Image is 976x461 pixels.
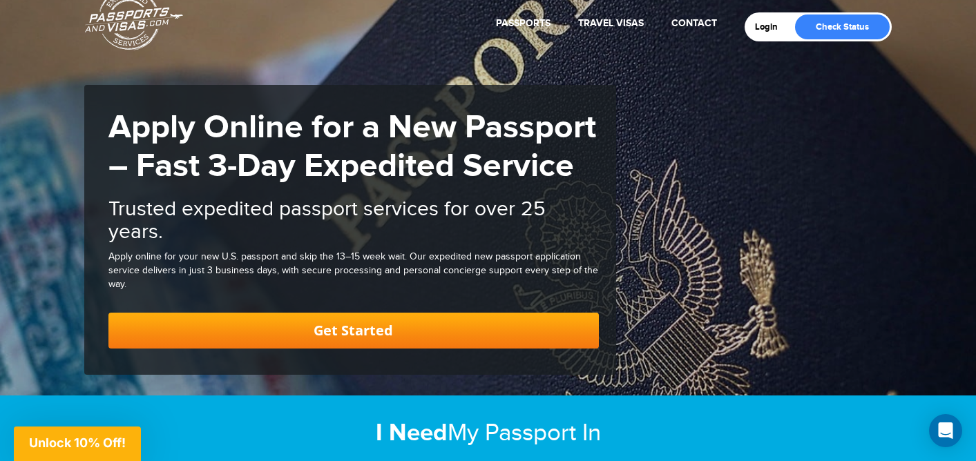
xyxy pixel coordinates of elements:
a: Contact [671,17,717,29]
span: Unlock 10% Off! [29,435,126,450]
a: Login [755,21,787,32]
a: Travel Visas [578,17,644,29]
div: Open Intercom Messenger [929,414,962,447]
h2: My [84,418,892,448]
a: Check Status [795,14,890,39]
strong: Apply Online for a New Passport – Fast 3-Day Expedited Service [108,108,596,186]
a: Get Started [108,313,599,349]
div: Unlock 10% Off! [14,426,141,461]
a: Passports [496,17,551,29]
span: Passport In [485,419,601,447]
h2: Trusted expedited passport services for over 25 years. [108,198,599,244]
strong: I Need [376,418,448,448]
div: Apply online for your new U.S. passport and skip the 13–15 week wait. Our expedited new passport ... [108,251,599,292]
